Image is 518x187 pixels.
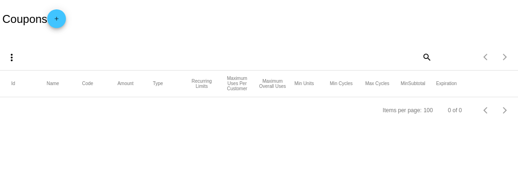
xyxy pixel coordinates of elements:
button: Change sorting for MinCycles [330,81,353,86]
button: Next page [496,101,514,120]
button: Change sorting for ExpirationDate [436,81,457,86]
div: Items per page: [383,107,422,114]
div: 100 [424,107,433,114]
button: Change sorting for SiteConversionLimits [259,79,286,89]
button: Change sorting for MinUnits [295,81,314,86]
button: Change sorting for RecurringLimits [188,79,216,89]
button: Change sorting for Id [11,81,15,86]
button: Change sorting for MaxCycles [365,81,389,86]
button: Next page [496,48,514,66]
button: Change sorting for DiscountType [153,81,163,86]
button: Previous page [477,48,496,66]
button: Change sorting for Name [47,81,59,86]
button: Change sorting for CustomerConversionLimits [223,76,251,91]
button: Previous page [477,101,496,120]
button: Change sorting for Code [82,81,93,86]
mat-icon: more_vert [6,52,17,63]
button: Change sorting for Amount [117,81,133,86]
h2: Coupons [2,9,66,28]
mat-icon: search [421,50,432,64]
mat-icon: add [51,15,62,27]
div: 0 of 0 [448,107,462,114]
button: Change sorting for MinSubtotal [401,81,425,86]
